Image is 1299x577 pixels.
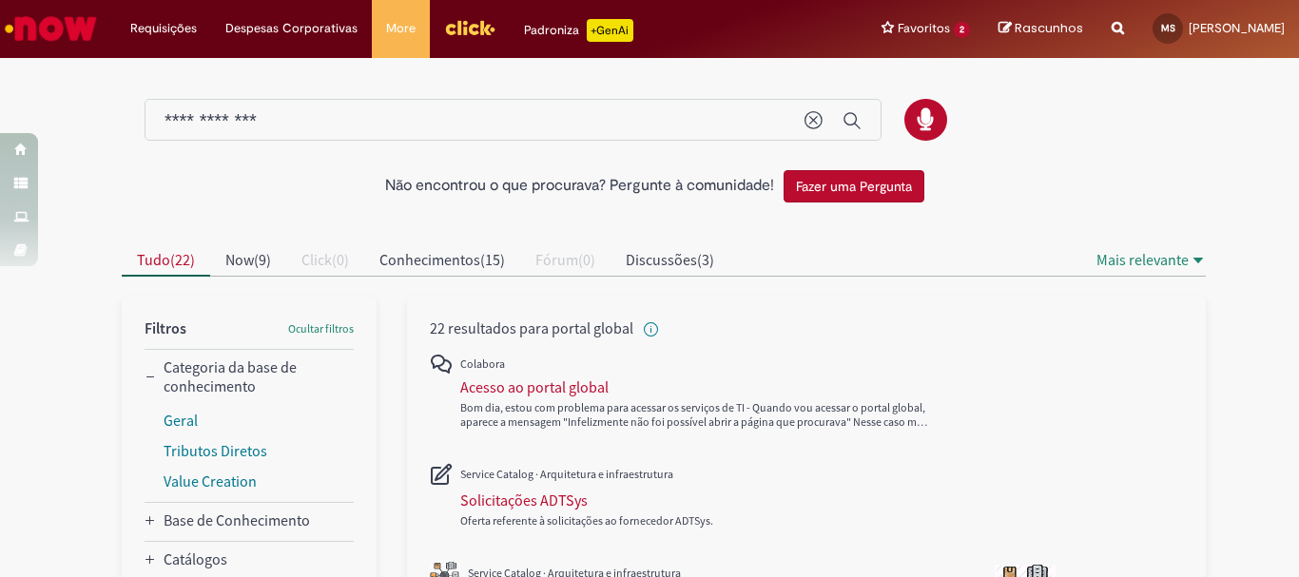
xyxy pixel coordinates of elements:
span: 2 [954,22,970,38]
p: +GenAi [587,19,633,42]
img: click_logo_yellow_360x200.png [444,13,495,42]
span: Despesas Corporativas [225,19,358,38]
span: Requisições [130,19,197,38]
span: More [386,19,416,38]
button: Fazer uma Pergunta [784,170,924,202]
span: [PERSON_NAME] [1189,20,1285,36]
h2: Não encontrou o que procurava? Pergunte à comunidade! [385,178,774,195]
span: Favoritos [898,19,950,38]
div: Padroniza [524,19,633,42]
img: ServiceNow [2,10,100,48]
span: Rascunhos [1015,19,1083,37]
a: Rascunhos [998,20,1083,38]
span: MS [1161,22,1175,34]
